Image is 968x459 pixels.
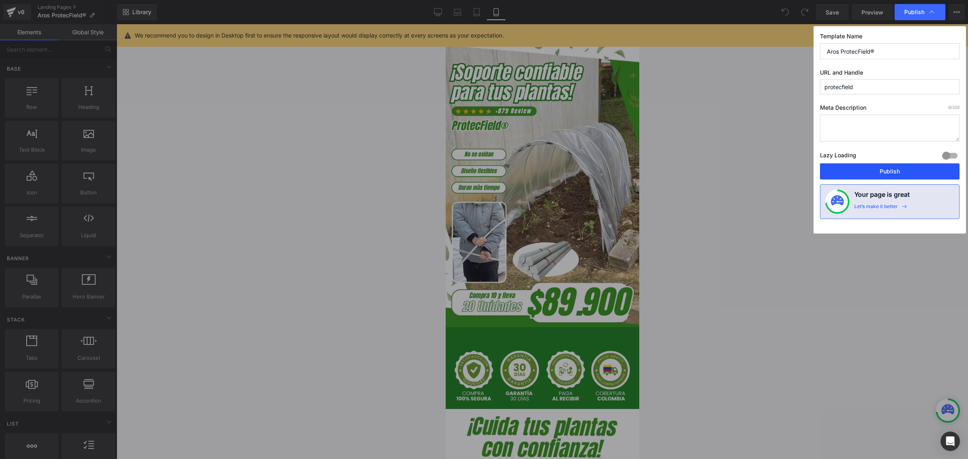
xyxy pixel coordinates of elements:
[820,104,960,115] label: Meta Description
[948,105,960,110] span: /320
[854,190,910,203] h4: Your page is great
[831,195,844,208] img: onboarding-status.svg
[904,8,924,16] span: Publish
[820,150,856,163] label: Lazy Loading
[820,33,960,43] label: Template Name
[820,69,960,79] label: URL and Handle
[941,432,960,451] div: Open Intercom Messenger
[820,163,960,179] button: Publish
[948,105,951,110] span: 0
[854,203,898,214] div: Let’s make it better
